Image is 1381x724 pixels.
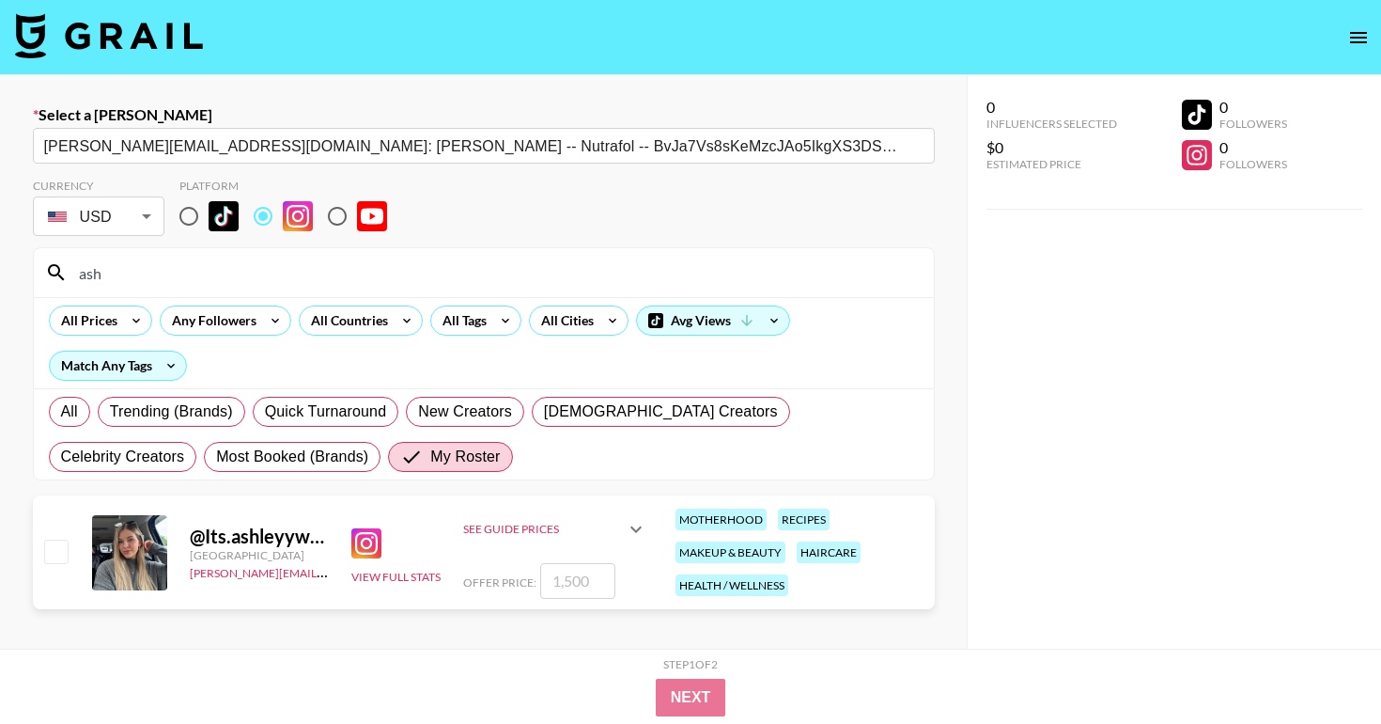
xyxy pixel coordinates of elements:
div: 0 [986,98,1117,117]
div: recipes [778,509,830,530]
span: Trending (Brands) [110,401,233,423]
button: Next [656,679,726,716]
span: Most Booked (Brands) [216,446,368,468]
div: See Guide Prices [463,507,647,552]
div: $0 [986,138,1117,157]
img: TikTok [209,201,239,231]
div: Step 1 of 2 [663,657,718,671]
img: Instagram [283,201,313,231]
span: [DEMOGRAPHIC_DATA] Creators [544,401,778,423]
span: Quick Turnaround [265,401,387,423]
img: YouTube [357,201,387,231]
img: Grail Talent [15,13,203,58]
div: @ Its.ashleyywhipple [190,525,329,548]
div: All Prices [50,307,121,335]
div: haircare [797,542,861,563]
div: Estimated Price [986,157,1117,171]
div: makeup & beauty [675,542,785,563]
span: My Roster [430,446,500,468]
div: Influencers Selected [986,117,1117,131]
div: All Cities [530,307,597,335]
div: Match Any Tags [50,352,186,380]
div: Followers [1219,117,1287,131]
input: 1,500 [540,563,615,599]
span: Celebrity Creators [61,446,185,468]
div: health / wellness [675,574,788,596]
div: 0 [1219,98,1287,117]
div: Platform [179,179,402,193]
span: New Creators [418,401,512,423]
span: All [61,401,78,423]
div: See Guide Prices [463,522,625,536]
div: Any Followers [161,307,260,335]
label: Select a [PERSON_NAME] [33,105,935,124]
span: Offer Price: [463,575,536,590]
input: Search by User Name [68,258,923,288]
div: Currency [33,179,164,193]
div: Avg Views [637,307,789,335]
div: Followers [1219,157,1287,171]
div: 0 [1219,138,1287,157]
div: [GEOGRAPHIC_DATA] [190,548,329,562]
button: View Full Stats [351,570,441,584]
button: open drawer [1340,19,1377,56]
a: [PERSON_NAME][EMAIL_ADDRESS][DOMAIN_NAME] [190,562,468,580]
div: All Tags [431,307,490,335]
div: All Countries [300,307,392,335]
img: Instagram [351,528,381,559]
div: USD [37,200,161,233]
div: motherhood [675,509,767,530]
